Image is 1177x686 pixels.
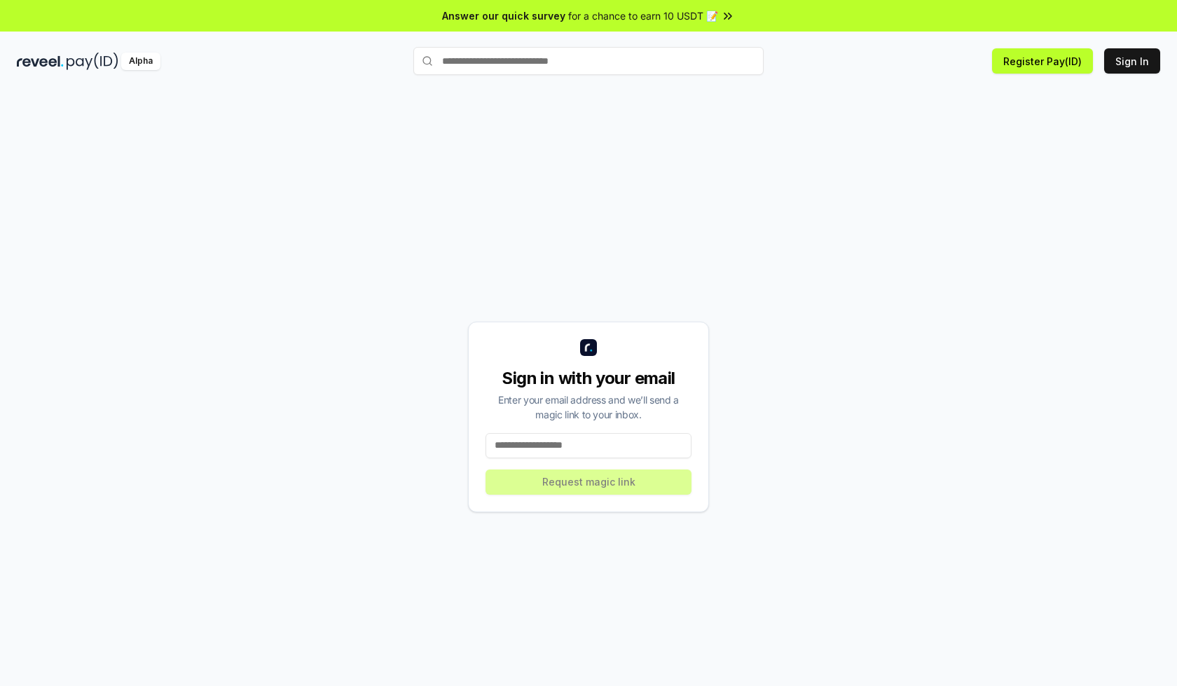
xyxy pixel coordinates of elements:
img: reveel_dark [17,53,64,70]
div: Alpha [121,53,160,70]
div: Sign in with your email [486,367,691,390]
img: logo_small [580,339,597,356]
img: pay_id [67,53,118,70]
div: Enter your email address and we’ll send a magic link to your inbox. [486,392,691,422]
button: Sign In [1104,48,1160,74]
span: for a chance to earn 10 USDT 📝 [568,8,718,23]
button: Register Pay(ID) [992,48,1093,74]
span: Answer our quick survey [442,8,565,23]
